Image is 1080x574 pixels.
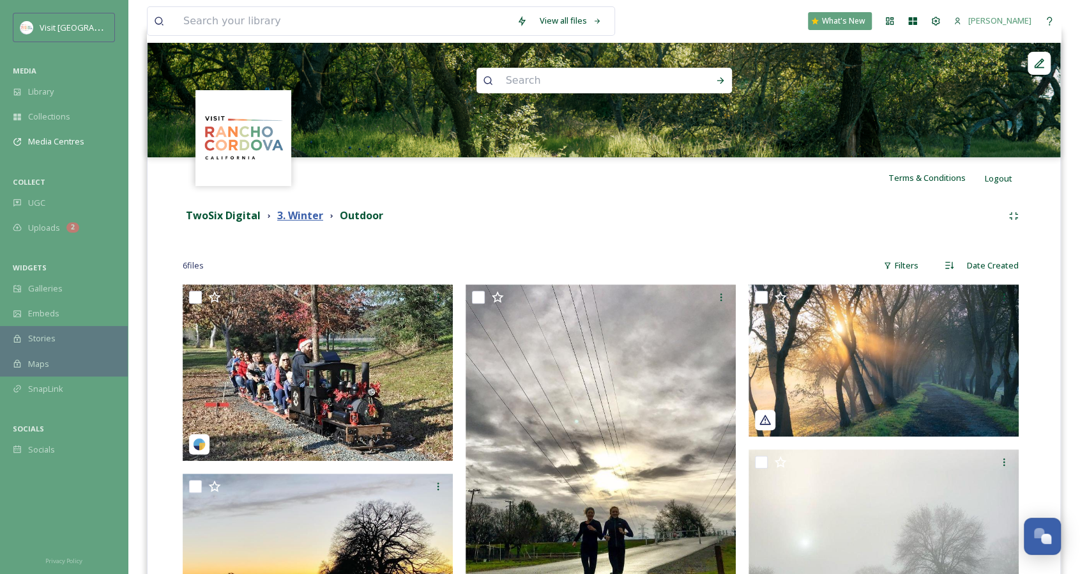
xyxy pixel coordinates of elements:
span: Privacy Policy [45,557,82,565]
button: Open Chat [1024,518,1061,555]
span: Terms & Conditions [888,172,966,183]
strong: 3. Winter [277,208,323,222]
img: images.png [197,91,290,184]
input: Search [499,66,674,95]
img: American River - Please credit Lisa Nottingham Photography (79).jpg [148,42,1060,157]
span: Socials [28,444,55,456]
div: 2 [66,222,79,233]
span: SnapLink [28,383,63,395]
span: Stories [28,332,56,345]
span: Logout [985,173,1012,184]
span: COLLECT [13,177,45,187]
span: MEDIA [13,66,36,75]
a: Terms & Conditions [888,170,985,185]
span: Media Centres [28,136,84,148]
span: Embeds [28,307,59,320]
div: Filters [877,253,925,278]
span: UGC [28,197,45,209]
a: What's New [808,12,872,30]
span: Visit [GEOGRAPHIC_DATA][PERSON_NAME] [40,21,202,33]
span: [PERSON_NAME] [968,15,1031,26]
img: aeec2c649bd86e6ecf165580d00299eb26cbebe3d61132d392c35828d8299983.jpg [749,284,1019,437]
strong: TwoSix Digital [186,208,261,222]
a: Privacy Policy [45,552,82,568]
span: Library [28,86,54,98]
span: Collections [28,111,70,123]
span: 6 file s [183,260,204,272]
a: [PERSON_NAME] [947,8,1038,33]
img: images.png [20,21,33,34]
strong: Outdoor [340,208,383,222]
span: Maps [28,358,49,370]
span: WIDGETS [13,263,47,272]
input: Search your library [177,7,510,35]
img: svlsrm-Instagram-2644-ig-18261202942005651.jpg [183,284,453,461]
img: snapsea-logo.png [193,438,206,451]
span: Galleries [28,283,63,295]
span: Uploads [28,222,60,234]
span: SOCIALS [13,424,44,433]
a: View all files [533,8,608,33]
div: Date Created [961,253,1025,278]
